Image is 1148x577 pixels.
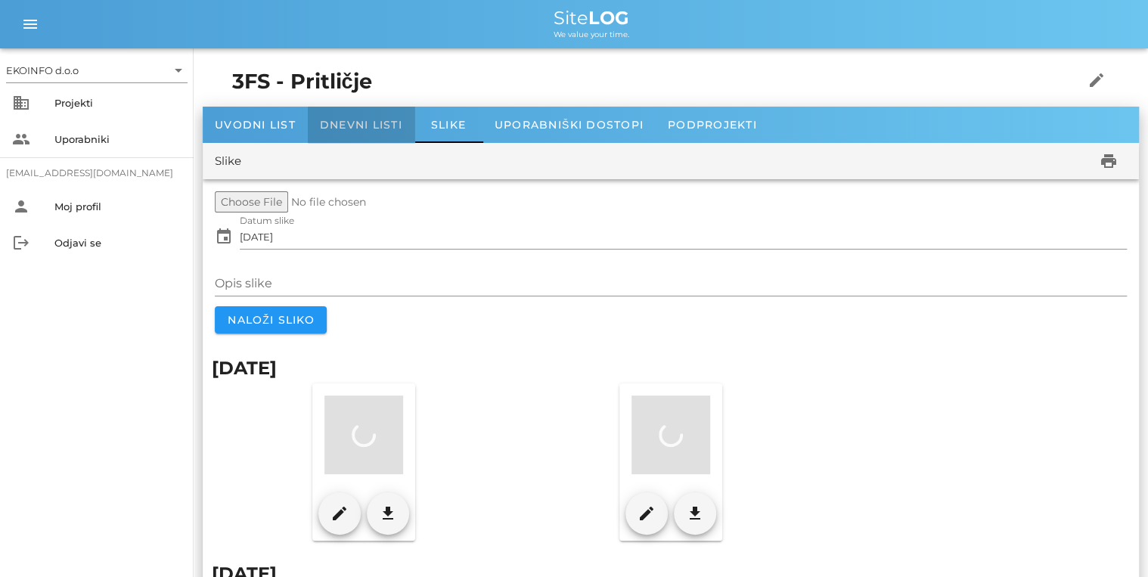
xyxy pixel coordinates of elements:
i: event [215,228,233,246]
button: Naloži sliko [215,306,327,333]
i: download [686,504,704,523]
i: edit [330,504,349,523]
iframe: Chat Widget [932,414,1148,577]
div: Pripomoček za klepet [932,414,1148,577]
i: logout [12,234,30,252]
div: EKOINFO d.o.o [6,64,79,77]
span: Naloži sliko [227,313,315,327]
i: menu [21,15,39,33]
span: Site [554,7,629,29]
label: Datum slike [240,216,295,227]
span: Podprojekti [668,118,757,132]
div: Uporabniki [54,133,182,145]
i: arrow_drop_down [169,61,188,79]
span: Uvodni list [215,118,296,132]
i: print [1100,152,1118,170]
h1: 3FS - Pritličje [232,67,1037,98]
i: person [12,197,30,216]
b: LOG [588,7,629,29]
i: edit [638,504,656,523]
span: We value your time. [554,29,629,39]
div: Projekti [54,97,182,109]
div: EKOINFO d.o.o [6,58,188,82]
i: people [12,130,30,148]
h2: [DATE] [212,355,1130,382]
i: business [12,94,30,112]
i: download [379,504,397,523]
div: Odjavi se [54,237,182,249]
i: edit [1087,71,1106,89]
span: Uporabniški dostopi [495,118,644,132]
div: Slike [215,153,241,170]
div: Moj profil [54,200,182,212]
span: Slike [431,118,466,132]
span: Dnevni listi [320,118,402,132]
